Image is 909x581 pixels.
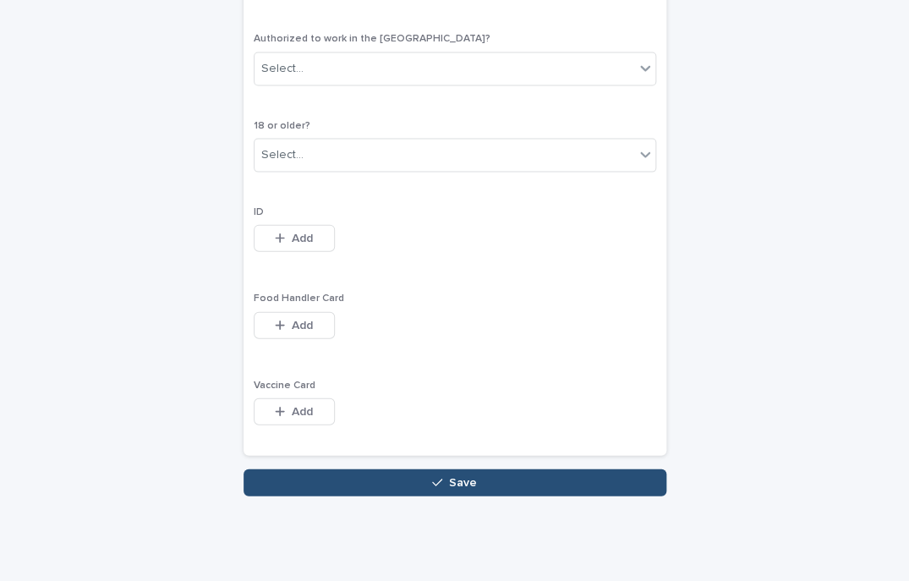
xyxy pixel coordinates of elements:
span: Vaccine Card [254,381,315,391]
span: Food Handler Card [254,293,344,304]
span: Authorized to work in the [GEOGRAPHIC_DATA]? [254,34,490,44]
button: Save [244,469,666,496]
span: 18 or older? [254,121,310,131]
button: Add [254,312,335,339]
span: ID [254,207,264,217]
span: Add [292,320,313,332]
div: Select... [261,146,304,164]
span: Add [292,233,313,244]
button: Add [254,225,335,252]
div: Select... [261,60,304,78]
span: Save [449,477,477,489]
button: Add [254,398,335,425]
span: Add [292,406,313,418]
